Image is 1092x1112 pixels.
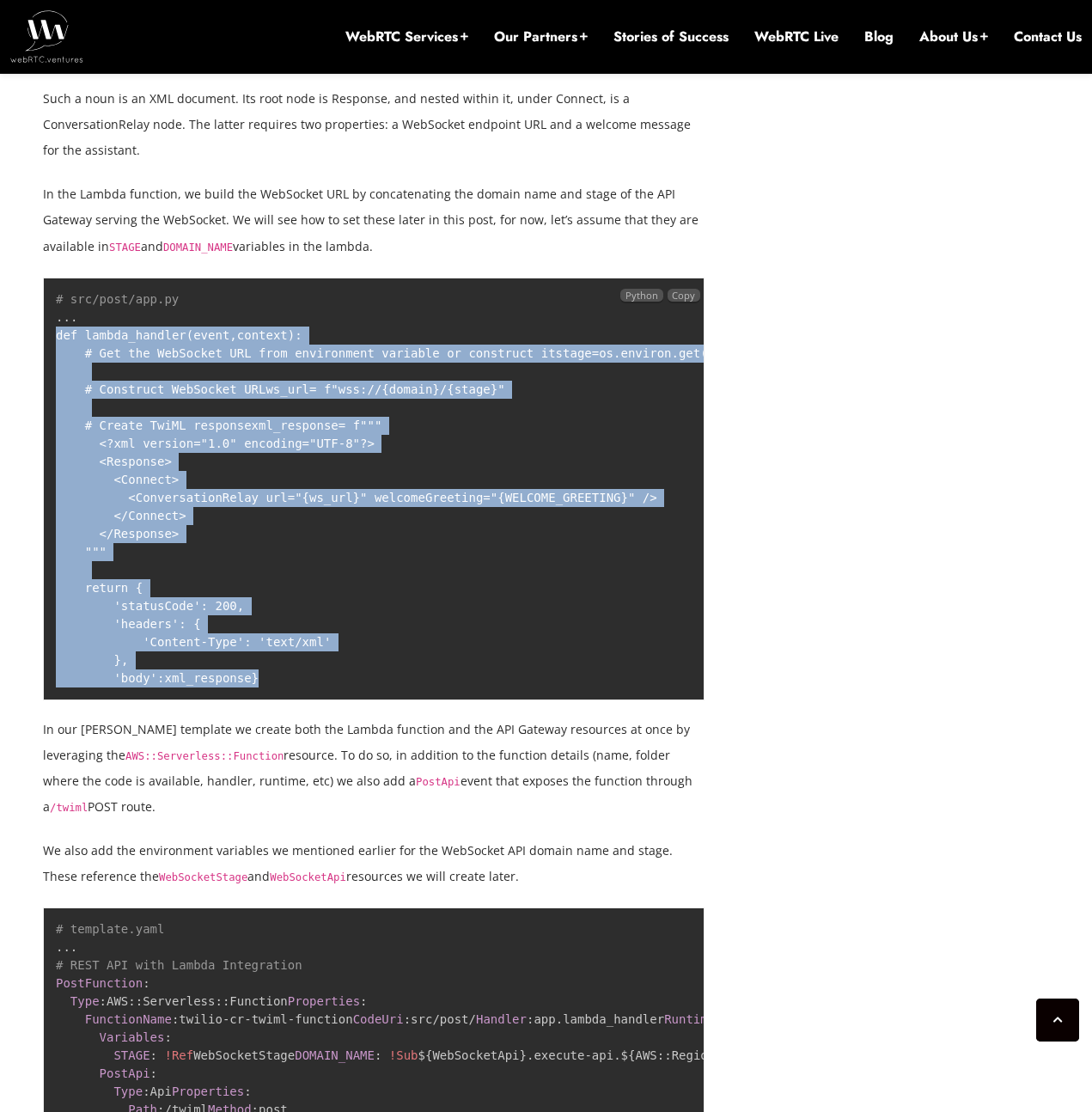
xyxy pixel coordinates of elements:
[497,491,504,504] span: {
[345,27,468,46] a: WebRTC Services
[754,27,839,46] a: WebRTC Live
[56,940,77,954] span: ...
[672,346,679,360] span: .
[288,328,295,342] span: )
[164,1048,193,1062] span: !Ref
[620,491,627,504] span: }
[85,346,556,360] span: # Get the WebSocket URL from environment variable or construct it
[70,310,77,324] span: .
[172,1012,179,1026] span: :
[375,1048,381,1062] span: :
[100,1030,165,1044] span: Variables
[864,27,894,46] a: Blog
[85,1012,172,1026] span: FunctionName
[360,994,367,1008] span: :
[700,346,707,360] span: (
[85,328,186,342] span: lambda_handler
[353,491,360,504] span: }
[270,871,346,883] code: WebSocketApi
[179,617,186,631] span: :
[159,871,247,883] code: WebSocketStage
[668,289,700,302] button: Copy
[113,599,200,613] span: 'statusCode'
[56,958,302,972] span: # REST API with Lambda Integration
[172,1085,244,1098] span: Properties
[416,776,461,788] code: PostApi
[56,292,1084,685] code: event context stage os environ get domain os environ get ws_url xml_response xml_response
[215,994,222,1008] span: :
[664,1048,671,1062] span: :
[150,1048,157,1062] span: :
[186,328,193,342] span: (
[628,1048,635,1062] span: {
[56,328,77,342] span: def
[164,1030,171,1044] span: :
[109,241,141,254] code: STAGE
[664,1012,715,1026] span: Runtime
[1014,27,1082,46] a: Contact Us
[237,599,244,613] span: ,
[128,994,135,1008] span: :
[259,635,331,649] span: 'text/xml'
[425,1048,432,1062] span: {
[157,671,164,685] span: :
[288,994,360,1008] span: Properties
[143,1085,149,1098] span: :
[43,86,705,163] p: Such a noun is an XML document. Its root node is Response, and nested within it, under Connect, i...
[113,617,179,631] span: 'headers'
[193,617,200,631] span: {
[447,382,454,396] span: {
[70,994,100,1008] span: Type
[497,491,628,504] span: WELCOME_GREETING
[244,1085,251,1098] span: :
[56,419,381,504] span: f""" <?xml version="1.0" encoding="UTF-8"?> <Response> <Connect> <ConversationRelay url="
[136,994,143,1008] span: :
[136,581,143,595] span: {
[163,241,233,254] code: DOMAIN_NAME
[215,599,236,613] span: 200
[244,635,251,649] span: :
[121,653,128,667] span: ,
[620,289,662,302] span: Python
[381,382,388,396] span: {
[302,491,360,504] span: ws_url
[143,635,244,649] span: 'Content-Type'
[244,1012,251,1026] span: -
[113,671,157,685] span: 'body'
[85,382,266,396] span: # Construct WebSocket URL
[50,802,88,814] code: /twiml
[527,1012,534,1026] span: :
[201,599,208,613] span: :
[309,382,316,396] span: =
[381,382,439,396] span: domain
[56,310,63,324] span: .
[295,1048,375,1062] span: DOMAIN_NAME
[613,27,729,46] a: Stories of Success
[85,581,129,595] span: return
[360,491,497,504] span: " welcomeGreeting="
[440,382,447,396] span: /
[113,653,120,667] span: }
[223,994,229,1008] span: :
[113,1085,143,1098] span: Type
[584,1048,591,1062] span: -
[85,419,252,432] span: # Create TwiML response
[10,10,83,62] img: WebRTC.ventures
[494,27,588,46] a: Our Partners
[432,382,439,396] span: }
[353,1012,404,1026] span: CodeUri
[520,1048,527,1062] span: }
[672,289,695,302] span: Copy
[43,181,705,259] p: In the Lambda function, we build the WebSocket URL by concatenating the domain name and stage of ...
[100,1066,150,1080] span: PostApi
[404,1012,411,1026] span: :
[143,976,149,990] span: :
[447,382,497,396] span: stage
[56,922,164,936] span: # template.yaml
[497,382,504,396] span: "
[288,1012,295,1026] span: -
[56,976,143,990] span: PostFunction
[613,346,620,360] span: .
[63,310,70,324] span: .
[56,292,179,306] span: # src/post/app.py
